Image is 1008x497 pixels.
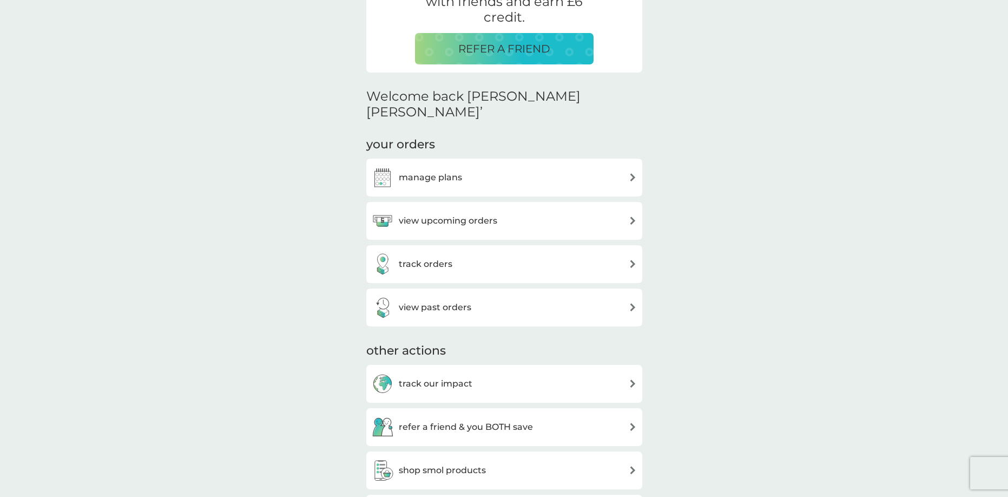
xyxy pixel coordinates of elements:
img: arrow right [629,260,637,268]
img: arrow right [629,466,637,474]
img: arrow right [629,303,637,311]
img: arrow right [629,173,637,181]
h3: your orders [366,136,435,153]
h3: refer a friend & you BOTH save [399,420,533,434]
h3: track our impact [399,377,472,391]
h3: track orders [399,257,452,271]
h3: view upcoming orders [399,214,497,228]
img: arrow right [629,380,637,388]
h3: shop smol products [399,463,486,478]
h3: other actions [366,343,446,359]
p: REFER A FRIEND [458,40,550,57]
h2: Welcome back [PERSON_NAME] [PERSON_NAME]’ [366,89,642,120]
button: REFER A FRIEND [415,33,594,64]
h3: manage plans [399,171,462,185]
img: arrow right [629,217,637,225]
h3: view past orders [399,300,471,315]
img: arrow right [629,423,637,431]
